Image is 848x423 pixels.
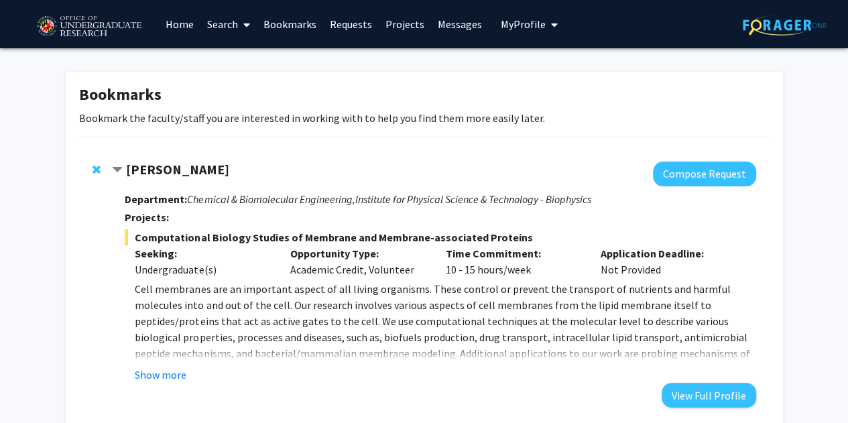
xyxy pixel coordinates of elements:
div: Academic Credit, Volunteer [280,245,436,278]
img: ForagerOne Logo [743,15,827,36]
a: Projects [379,1,431,48]
span: My Profile [501,17,546,31]
h1: Bookmarks [79,85,770,105]
span: Contract Jeffery Klauda Bookmark [112,165,123,176]
strong: [PERSON_NAME] [126,161,229,178]
p: Bookmark the faculty/staff you are interested in working with to help you find them more easily l... [79,110,770,126]
button: View Full Profile [662,383,756,408]
div: 10 - 15 hours/week [435,245,591,278]
p: Opportunity Type: [290,245,426,261]
button: Compose Request to Jeffery Klauda [653,162,756,186]
iframe: Chat [10,363,57,413]
img: University of Maryland Logo [32,10,145,44]
a: Bookmarks [257,1,323,48]
i: Institute for Physical Science & Technology - Biophysics [355,192,591,206]
span: Remove Jeffery Klauda from bookmarks [93,164,101,175]
p: Application Deadline: [601,245,736,261]
p: Cell membranes are an important aspect of all living organisms. These control or prevent the tran... [135,281,755,410]
div: Undergraduate(s) [135,261,270,278]
a: Requests [323,1,379,48]
i: Chemical & Biomolecular Engineering, [187,192,355,206]
p: Seeking: [135,245,270,261]
span: Computational Biology Studies of Membrane and Membrane-associated Proteins [125,229,755,245]
a: Messages [431,1,489,48]
a: Search [200,1,257,48]
div: Not Provided [591,245,746,278]
strong: Projects: [125,210,169,224]
strong: Department: [125,192,187,206]
button: Show more [135,367,186,383]
a: Home [159,1,200,48]
p: Time Commitment: [445,245,581,261]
